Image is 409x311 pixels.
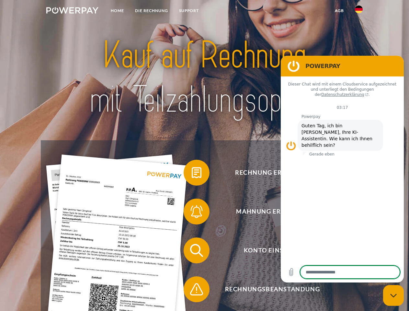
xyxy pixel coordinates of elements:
img: title-powerpay_de.svg [62,31,347,124]
a: Home [105,5,130,17]
a: DIE RECHNUNG [130,5,174,17]
button: Rechnungsbeanstandung [184,276,352,302]
button: Rechnung erhalten? [184,160,352,186]
span: Rechnung erhalten? [193,160,352,186]
button: Mahnung erhalten? [184,199,352,225]
img: logo-powerpay-white.svg [46,7,98,14]
img: qb_bill.svg [188,165,205,181]
img: qb_search.svg [188,242,205,259]
iframe: Schaltfläche zum Öffnen des Messaging-Fensters; Konversation läuft [383,285,404,306]
img: de [355,6,363,13]
a: SUPPORT [174,5,204,17]
img: qb_warning.svg [188,281,205,297]
a: agb [329,5,349,17]
img: qb_bell.svg [188,203,205,220]
button: Konto einsehen [184,237,352,263]
span: Mahnung erhalten? [193,199,352,225]
iframe: Messaging-Fenster [281,56,404,282]
span: Rechnungsbeanstandung [193,276,352,302]
span: Konto einsehen [193,237,352,263]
